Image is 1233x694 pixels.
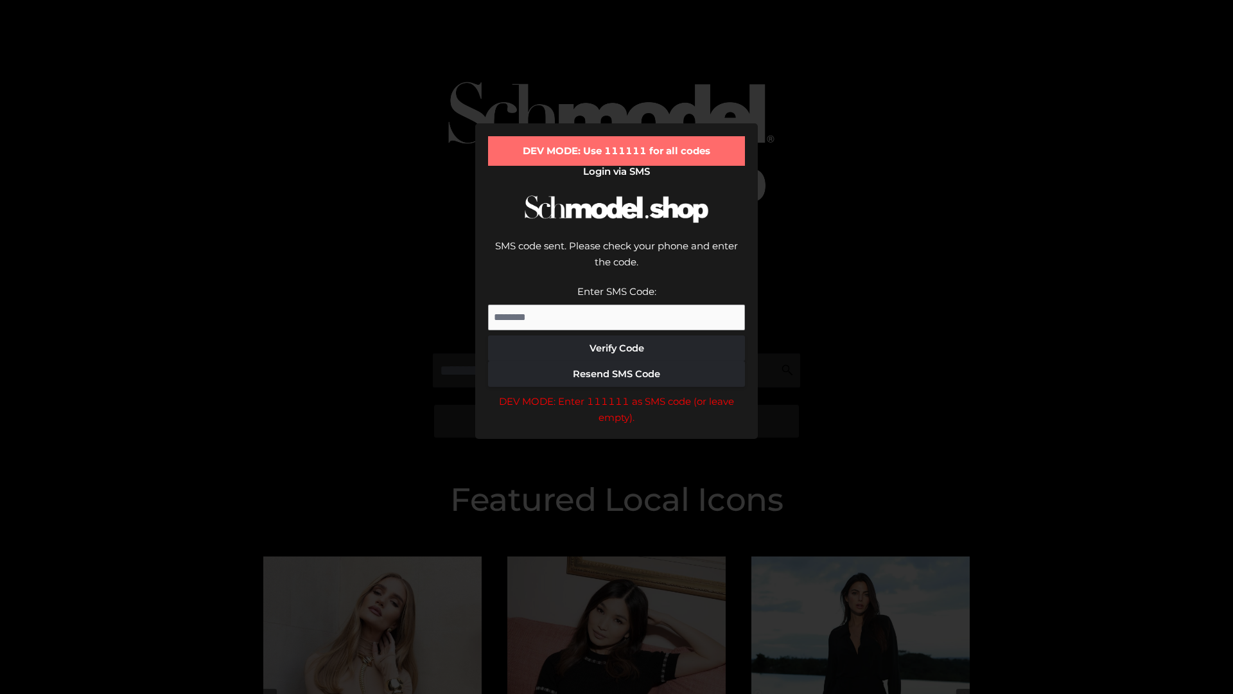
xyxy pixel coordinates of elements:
[488,136,745,166] div: DEV MODE: Use 111111 for all codes
[488,361,745,387] button: Resend SMS Code
[488,335,745,361] button: Verify Code
[488,238,745,283] div: SMS code sent. Please check your phone and enter the code.
[577,285,656,298] label: Enter SMS Code:
[488,166,745,177] h2: Login via SMS
[488,393,745,426] div: DEV MODE: Enter 111111 as SMS code (or leave empty).
[520,184,713,235] img: Schmodel Logo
